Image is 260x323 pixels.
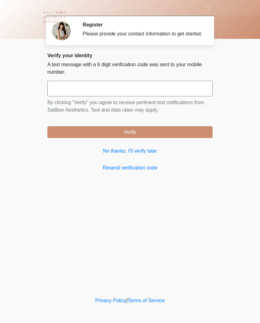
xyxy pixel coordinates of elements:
[47,61,213,76] p: A text message with a 6 digit verification code was sent to your mobile number.
[128,298,165,303] a: Terms of Service
[95,298,127,303] a: Privacy Policy
[47,126,213,138] button: Verify
[47,99,213,114] p: By clicking "Verify" you agree to receive pertinent text notifications from Saltbox Aesthetics. T...
[41,5,68,31] img: Saltbox Aesthetics Logo
[126,298,128,303] a: |
[47,53,213,58] h2: Verify your identity
[47,147,213,155] a: No thanks, I'll verify later
[47,164,213,172] a: Resend verification code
